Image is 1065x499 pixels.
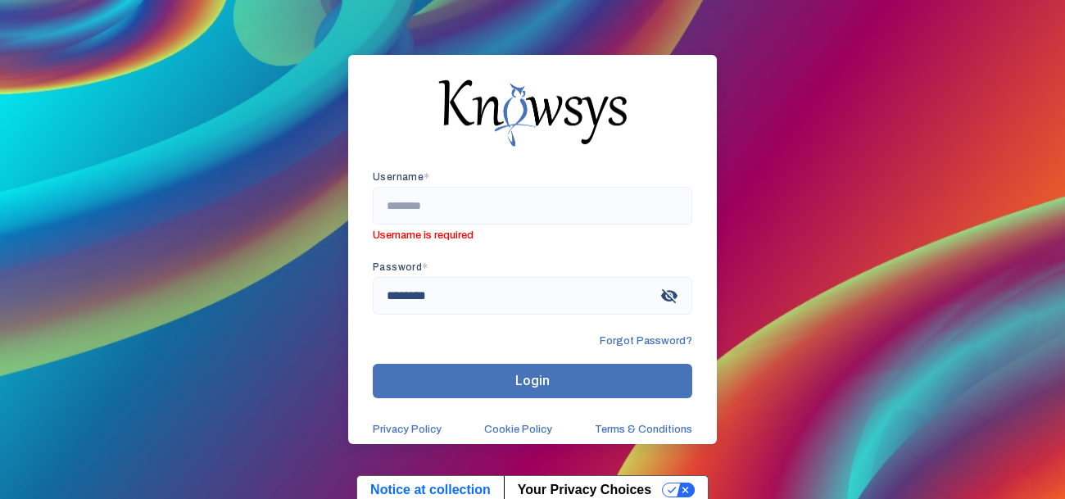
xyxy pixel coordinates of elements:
[484,423,552,436] a: Cookie Policy
[595,423,692,436] a: Terms & Conditions
[515,373,550,388] span: Login
[373,171,430,183] app-required-indication: Username
[373,423,442,436] a: Privacy Policy
[373,364,692,398] button: Login
[373,225,692,242] span: Username is required
[655,281,684,311] span: visibility_off
[600,334,692,347] span: Forgot Password?
[373,261,428,273] app-required-indication: Password
[438,79,627,147] img: knowsys-logo.png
